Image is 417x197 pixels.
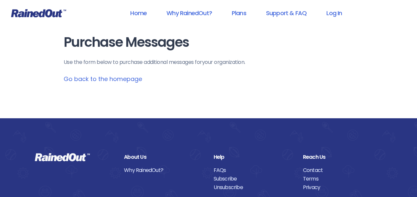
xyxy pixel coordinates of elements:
[124,166,203,175] a: Why RainedOut?
[257,6,315,20] a: Support & FAQ
[303,166,382,175] a: Contact
[64,35,354,50] h1: Purchase Messages
[214,183,293,192] a: Unsubscribe
[214,175,293,183] a: Subscribe
[318,6,350,20] a: Log In
[214,166,293,175] a: FAQs
[158,6,221,20] a: Why RainedOut?
[122,6,155,20] a: Home
[303,183,382,192] a: Privacy
[214,153,293,161] div: Help
[64,58,354,66] p: Use the form below to purchase additional messages for your organization .
[64,75,142,83] a: Go back to the homepage
[303,153,382,161] div: Reach Us
[223,6,255,20] a: Plans
[303,175,382,183] a: Terms
[124,153,203,161] div: About Us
